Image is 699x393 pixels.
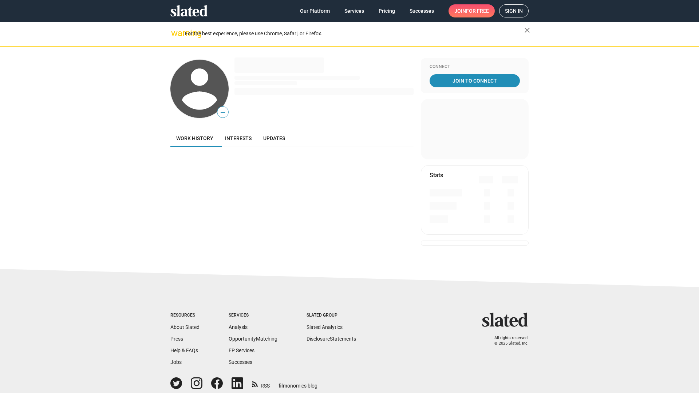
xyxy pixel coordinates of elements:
a: Jobs [170,359,182,365]
a: Press [170,336,183,342]
span: film [279,383,287,389]
a: DisclosureStatements [307,336,356,342]
a: Successes [404,4,440,17]
a: Services [339,4,370,17]
a: Slated Analytics [307,324,343,330]
span: Pricing [379,4,395,17]
span: Updates [263,135,285,141]
div: Connect [430,64,520,70]
span: — [217,108,228,117]
a: Analysis [229,324,248,330]
a: About Slated [170,324,200,330]
span: for free [466,4,489,17]
span: Work history [176,135,213,141]
mat-icon: warning [171,29,180,37]
span: Join [454,4,489,17]
a: Successes [229,359,252,365]
span: Successes [410,4,434,17]
a: Work history [170,130,219,147]
a: filmonomics blog [279,377,317,389]
p: All rights reserved. © 2025 Slated, Inc. [487,336,529,346]
mat-card-title: Stats [430,171,443,179]
div: Services [229,313,277,318]
a: Updates [257,130,291,147]
div: Slated Group [307,313,356,318]
span: Our Platform [300,4,330,17]
a: OpportunityMatching [229,336,277,342]
a: RSS [252,378,270,389]
a: Joinfor free [449,4,495,17]
mat-icon: close [523,26,532,35]
span: Sign in [505,5,523,17]
a: Interests [219,130,257,147]
a: Sign in [499,4,529,17]
a: EP Services [229,348,254,353]
a: Our Platform [294,4,336,17]
div: Resources [170,313,200,318]
a: Help & FAQs [170,348,198,353]
span: Join To Connect [431,74,518,87]
span: Services [344,4,364,17]
span: Interests [225,135,252,141]
div: For the best experience, please use Chrome, Safari, or Firefox. [185,29,524,39]
a: Pricing [373,4,401,17]
a: Join To Connect [430,74,520,87]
